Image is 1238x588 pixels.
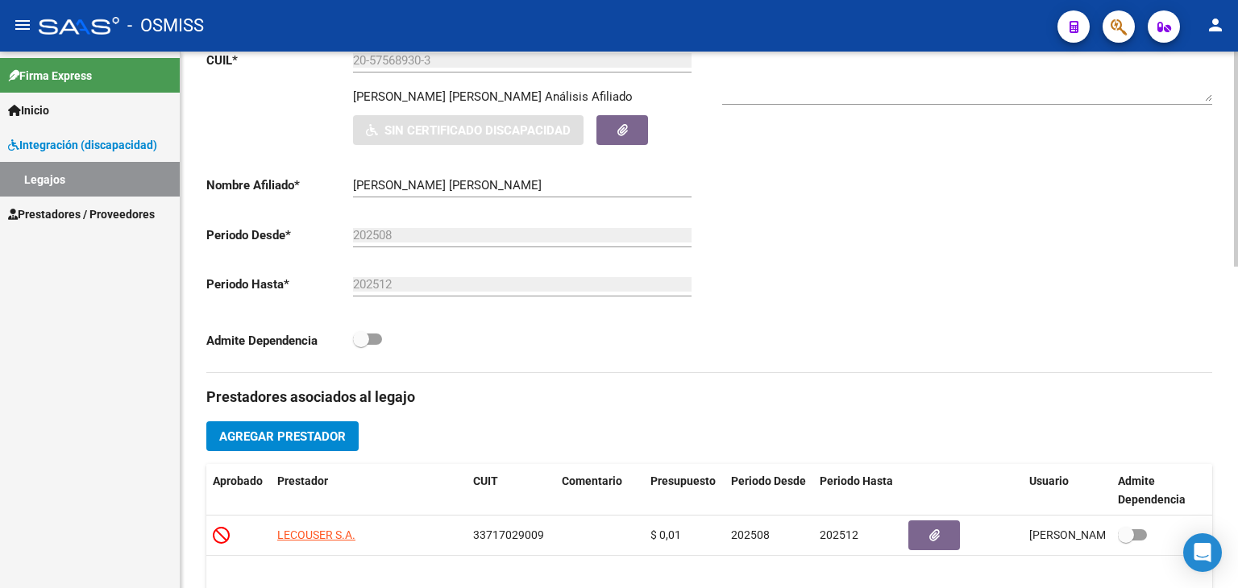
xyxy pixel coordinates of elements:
[1183,533,1222,572] div: Open Intercom Messenger
[820,528,858,541] span: 202512
[813,464,902,517] datatable-header-cell: Periodo Hasta
[545,88,633,106] div: Análisis Afiliado
[1029,474,1069,487] span: Usuario
[562,474,622,487] span: Comentario
[473,474,498,487] span: CUIT
[8,67,92,85] span: Firma Express
[206,226,353,244] p: Periodo Desde
[219,429,346,444] span: Agregar Prestador
[650,474,716,487] span: Presupuesto
[555,464,644,517] datatable-header-cell: Comentario
[353,88,542,106] p: [PERSON_NAME] [PERSON_NAME]
[1206,15,1225,35] mat-icon: person
[206,176,353,194] p: Nombre Afiliado
[206,332,353,350] p: Admite Dependencia
[206,386,1212,408] h3: Prestadores asociados al legajo
[473,528,544,541] span: 33717029009
[271,464,467,517] datatable-header-cell: Prestador
[8,136,157,154] span: Integración (discapacidad)
[13,15,32,35] mat-icon: menu
[1023,464,1111,517] datatable-header-cell: Usuario
[384,123,571,138] span: Sin Certificado Discapacidad
[820,474,893,487] span: Periodo Hasta
[206,464,271,517] datatable-header-cell: Aprobado
[644,464,725,517] datatable-header-cell: Presupuesto
[206,275,353,293] p: Periodo Hasta
[206,52,353,69] p: CUIL
[650,528,681,541] span: $ 0,01
[353,115,584,145] button: Sin Certificado Discapacidad
[277,474,328,487] span: Prestador
[8,205,155,223] span: Prestadores / Proveedores
[731,528,770,541] span: 202508
[1111,464,1200,517] datatable-header-cell: Admite Dependencia
[213,474,263,487] span: Aprobado
[277,528,355,541] span: LECOUSER S.A.
[1118,474,1186,506] span: Admite Dependencia
[1029,528,1156,541] span: [PERSON_NAME] [DATE]
[206,421,359,451] button: Agregar Prestador
[127,8,204,43] span: - OSMISS
[725,464,813,517] datatable-header-cell: Periodo Desde
[8,101,49,119] span: Inicio
[731,474,806,487] span: Periodo Desde
[467,464,555,517] datatable-header-cell: CUIT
